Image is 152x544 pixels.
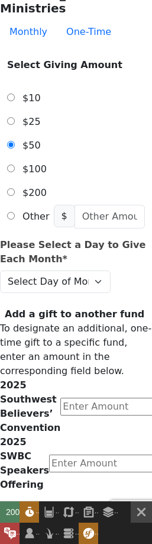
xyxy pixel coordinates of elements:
span: $ [54,205,75,227]
span: $200 [22,187,47,198]
strong: Select Giving Amount [7,59,122,70]
span: $10 [22,92,41,104]
span: $100 [22,163,47,175]
span: $25 [22,116,41,127]
input: Other Amount [75,205,145,228]
div: This Symfony version will only receive security fixes. [79,523,98,544]
span: $50 [22,140,41,151]
button: One-Time [57,20,121,44]
label: Other [18,205,54,228]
